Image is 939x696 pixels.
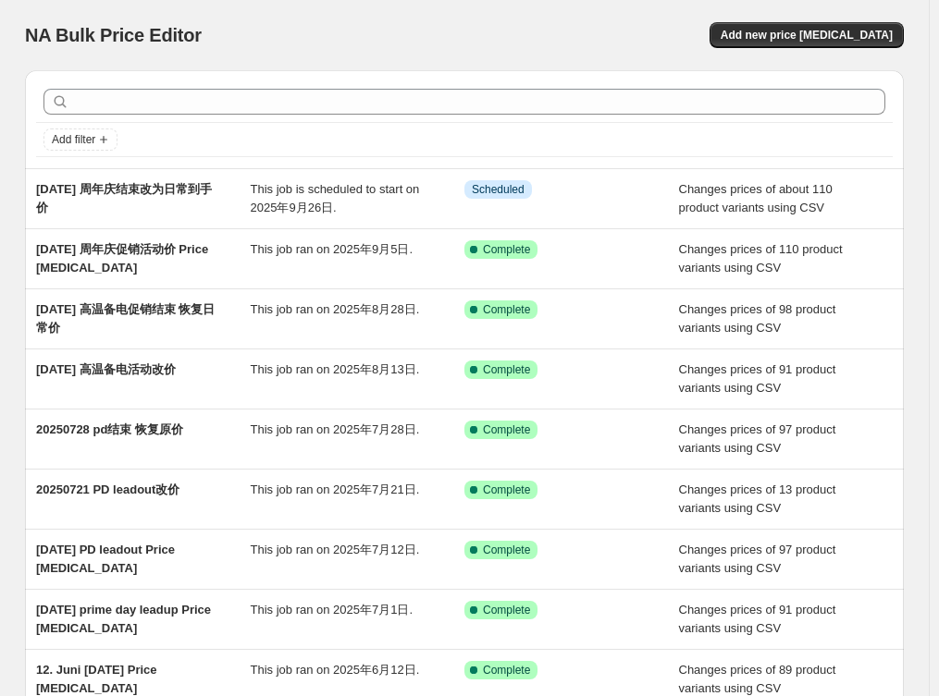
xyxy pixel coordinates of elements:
[483,242,530,257] span: Complete
[472,182,525,197] span: Scheduled
[251,362,420,376] span: This job ran on 2025年8月13日.
[36,603,211,635] span: [DATE] prime day leadup Price [MEDICAL_DATA]
[679,603,836,635] span: Changes prices of 91 product variants using CSV
[483,482,530,497] span: Complete
[679,422,836,455] span: Changes prices of 97 product variants using CSV
[251,543,420,556] span: This job ran on 2025年7月12日.
[36,302,215,335] span: [DATE] 高温备电促销结束 恢复日常价
[679,182,833,214] span: Changes prices of about 110 product variants using CSV
[251,302,420,316] span: This job ran on 2025年8月28日.
[679,302,836,335] span: Changes prices of 98 product variants using CSV
[25,25,202,45] span: NA Bulk Price Editor
[483,362,530,377] span: Complete
[36,482,179,496] span: 20250721 PD leadout改价
[36,242,208,275] span: [DATE] 周年庆促销活动价 Price [MEDICAL_DATA]
[251,603,414,617] span: This job ran on 2025年7月1日.
[43,128,117,151] button: Add filter
[483,603,530,617] span: Complete
[679,362,836,395] span: Changes prices of 91 product variants using CSV
[483,422,530,437] span: Complete
[679,242,843,275] span: Changes prices of 110 product variants using CSV
[483,543,530,557] span: Complete
[36,543,175,575] span: [DATE] PD leadout Price [MEDICAL_DATA]
[483,302,530,317] span: Complete
[251,182,420,214] span: This job is scheduled to start on 2025年9月26日.
[52,132,95,147] span: Add filter
[679,663,836,695] span: Changes prices of 89 product variants using CSV
[251,242,414,256] span: This job ran on 2025年9月5日.
[483,663,530,678] span: Complete
[251,422,420,436] span: This job ran on 2025年7月28日.
[679,543,836,575] span: Changes prices of 97 product variants using CSV
[679,482,836,515] span: Changes prices of 13 product variants using CSV
[36,362,176,376] span: [DATE] 高温备电活动改价
[36,182,212,214] span: [DATE] 周年庆结束改为日常到手价
[36,663,157,695] span: 12. Juni [DATE] Price [MEDICAL_DATA]
[36,422,183,436] span: 20250728 pd结束 恢复原价
[710,22,904,48] button: Add new price [MEDICAL_DATA]
[251,482,420,496] span: This job ran on 2025年7月21日.
[721,28,893,43] span: Add new price [MEDICAL_DATA]
[251,663,420,677] span: This job ran on 2025年6月12日.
